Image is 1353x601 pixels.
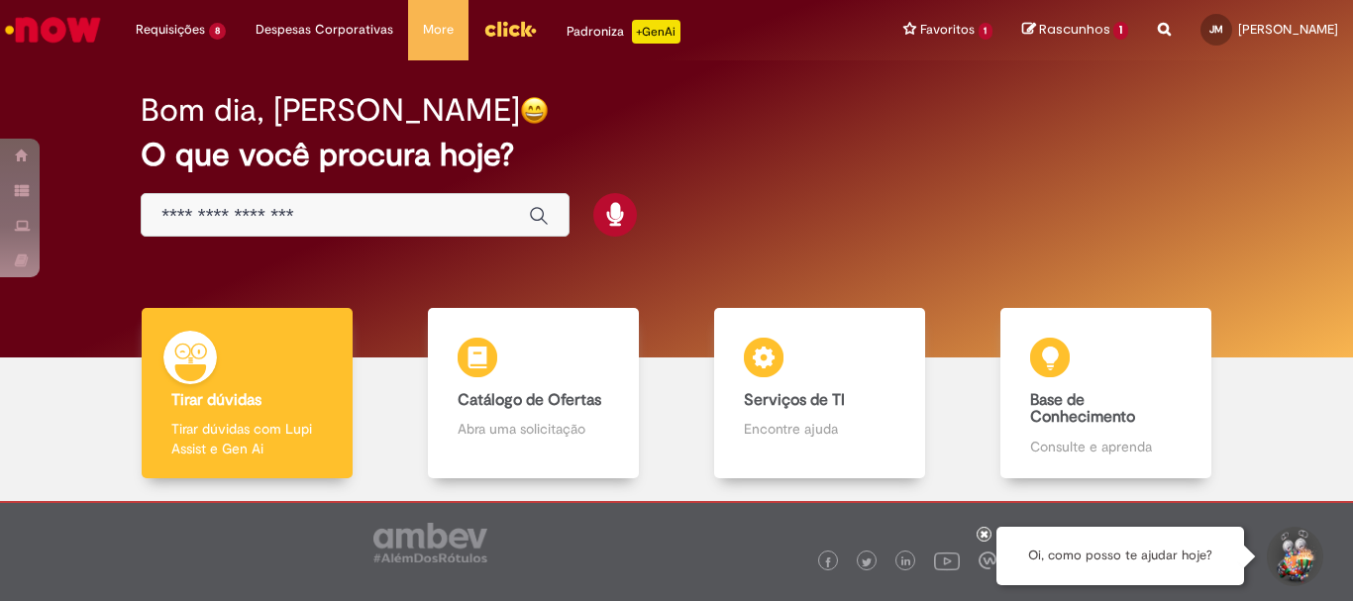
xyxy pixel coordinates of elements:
img: happy-face.png [520,96,549,125]
p: Abra uma solicitação [458,419,608,439]
h2: Bom dia, [PERSON_NAME] [141,93,520,128]
div: Oi, como posso te ajudar hoje? [996,527,1244,585]
img: logo_footer_linkedin.png [901,556,911,568]
img: logo_footer_workplace.png [979,551,996,569]
b: Tirar dúvidas [171,390,261,410]
span: Requisições [136,20,205,40]
span: Despesas Corporativas [256,20,393,40]
b: Catálogo de Ofertas [458,390,601,410]
span: JM [1209,23,1223,36]
img: logo_footer_facebook.png [823,557,833,567]
span: [PERSON_NAME] [1238,21,1338,38]
span: 1 [1113,22,1128,40]
img: ServiceNow [2,10,104,50]
p: +GenAi [632,20,680,44]
span: 1 [979,23,993,40]
img: logo_footer_twitter.png [862,557,872,567]
p: Tirar dúvidas com Lupi Assist e Gen Ai [171,419,322,458]
h2: O que você procura hoje? [141,138,1212,172]
span: Favoritos [920,20,975,40]
img: logo_footer_ambev_rotulo_gray.png [373,523,487,562]
p: Consulte e aprenda [1030,437,1181,456]
a: Tirar dúvidas Tirar dúvidas com Lupi Assist e Gen Ai [104,308,390,479]
img: click_logo_yellow_360x200.png [483,14,537,44]
a: Base de Conhecimento Consulte e aprenda [963,308,1249,479]
b: Serviços de TI [744,390,845,410]
div: Padroniza [567,20,680,44]
a: Catálogo de Ofertas Abra uma solicitação [390,308,676,479]
b: Base de Conhecimento [1030,390,1135,428]
img: logo_footer_youtube.png [934,548,960,573]
span: 8 [209,23,226,40]
span: Rascunhos [1039,20,1110,39]
p: Encontre ajuda [744,419,894,439]
a: Serviços de TI Encontre ajuda [676,308,963,479]
a: Rascunhos [1022,21,1128,40]
button: Iniciar Conversa de Suporte [1264,527,1323,586]
span: More [423,20,454,40]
